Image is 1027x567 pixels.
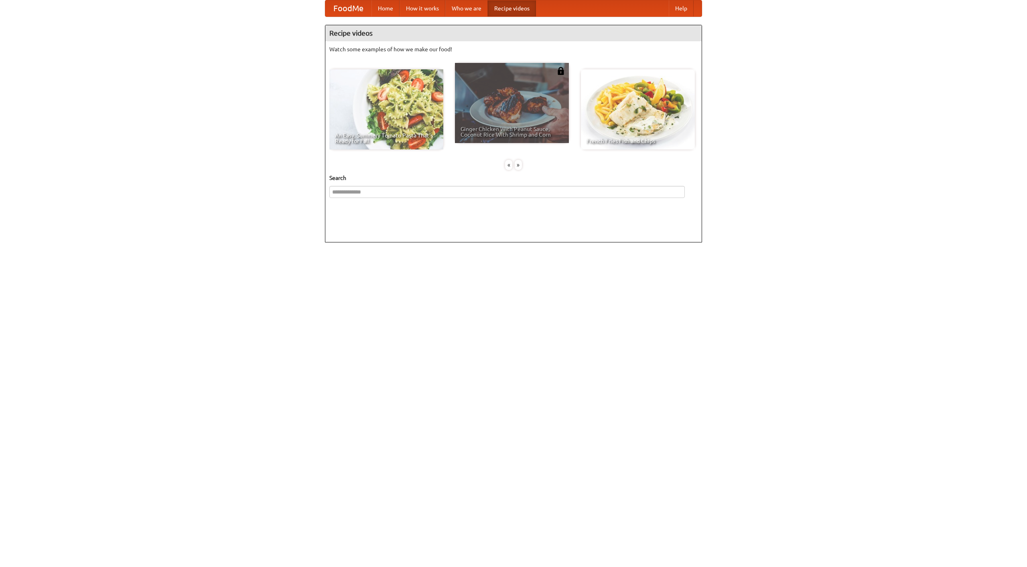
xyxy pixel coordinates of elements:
[505,160,512,170] div: «
[400,0,445,16] a: How it works
[371,0,400,16] a: Home
[325,25,702,41] h4: Recipe videos
[335,133,438,144] span: An Easy, Summery Tomato Pasta That's Ready for Fall
[581,69,695,149] a: French Fries Fish and Chips
[587,138,689,144] span: French Fries Fish and Chips
[329,45,698,53] p: Watch some examples of how we make our food!
[557,67,565,75] img: 483408.png
[669,0,694,16] a: Help
[445,0,488,16] a: Who we are
[325,0,371,16] a: FoodMe
[329,69,443,149] a: An Easy, Summery Tomato Pasta That's Ready for Fall
[488,0,536,16] a: Recipe videos
[329,174,698,182] h5: Search
[515,160,522,170] div: »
